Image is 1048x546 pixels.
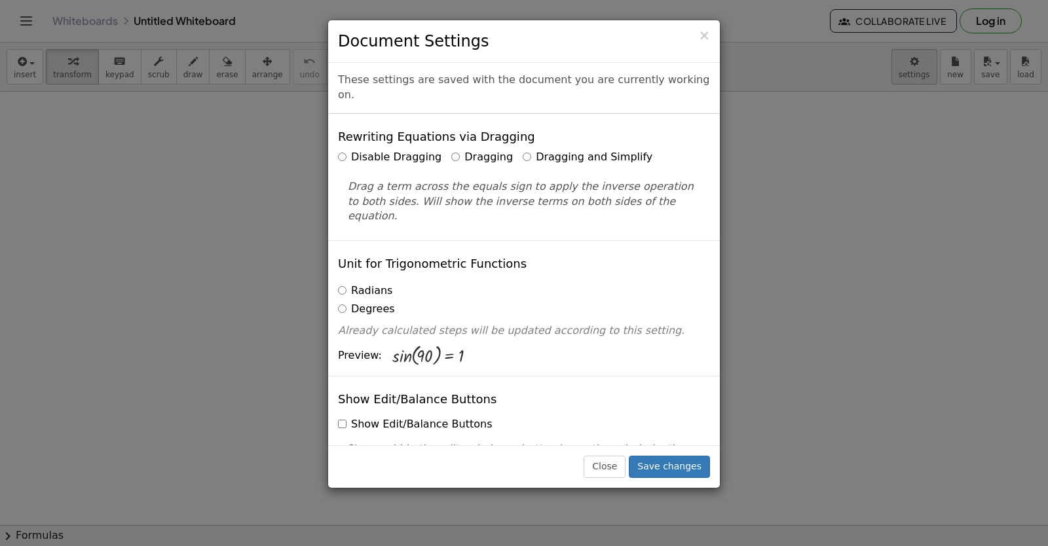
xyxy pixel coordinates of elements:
[338,30,710,52] h3: Document Settings
[338,304,346,313] input: Degrees
[348,442,700,457] p: Show or hide the edit or balance button beneath each derivation.
[338,150,441,165] label: Disable Dragging
[698,29,710,43] button: Close
[338,286,346,295] input: Radians
[348,179,700,225] p: Drag a term across the equals sign to apply the inverse operation to both sides. Will show the in...
[328,63,720,114] div: These settings are saved with the document you are currently working on.
[338,153,346,161] input: Disable Dragging
[338,348,382,363] span: Preview:
[698,27,710,43] span: ×
[523,150,652,165] label: Dragging and Simplify
[451,153,460,161] input: Dragging
[338,417,492,432] label: Show Edit/Balance Buttons
[629,456,710,478] button: Save changes
[338,283,392,299] label: Radians
[338,302,395,317] label: Degrees
[338,393,496,406] h4: Show Edit/Balance Buttons
[338,420,346,428] input: Show Edit/Balance Buttons
[338,323,710,338] p: Already calculated steps will be updated according to this setting.
[584,456,626,478] button: Close
[338,257,527,270] h4: Unit for Trigonometric Functions
[523,153,531,161] input: Dragging and Simplify
[451,150,513,165] label: Dragging
[338,130,535,143] h4: Rewriting Equations via Dragging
